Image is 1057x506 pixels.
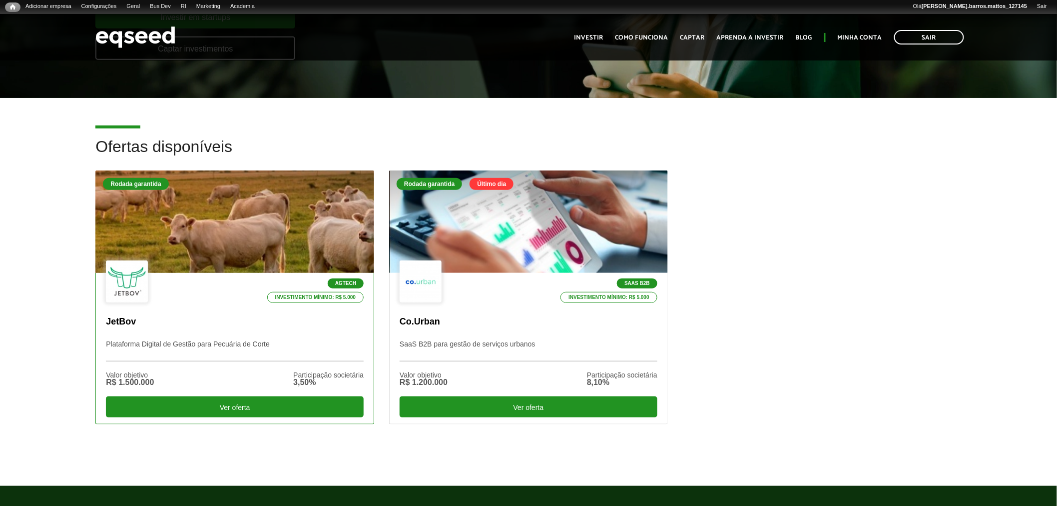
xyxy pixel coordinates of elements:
[10,3,15,10] span: Início
[400,396,657,417] div: Ver oferta
[587,378,657,386] div: 8,10%
[400,378,448,386] div: R$ 1.200.000
[293,371,364,378] div: Participação societária
[20,2,76,10] a: Adicionar empresa
[615,34,668,41] a: Como funciona
[587,371,657,378] div: Participação societária
[617,278,657,288] p: SaaS B2B
[1032,2,1052,10] a: Sair
[680,34,705,41] a: Captar
[397,178,462,190] div: Rodada garantida
[176,2,191,10] a: RI
[225,2,260,10] a: Academia
[838,34,882,41] a: Minha conta
[717,34,784,41] a: Aprenda a investir
[400,371,448,378] div: Valor objetivo
[894,30,964,44] a: Sair
[922,3,1027,9] strong: [PERSON_NAME].barros.mattos_127145
[267,292,364,303] p: Investimento mínimo: R$ 5.000
[106,340,364,361] p: Plataforma Digital de Gestão para Pecuária de Corte
[400,340,657,361] p: SaaS B2B para gestão de serviços urbanos
[106,378,154,386] div: R$ 1.500.000
[328,278,364,288] p: Agtech
[95,24,175,50] img: EqSeed
[103,178,168,190] div: Rodada garantida
[574,34,603,41] a: Investir
[106,371,154,378] div: Valor objetivo
[121,2,145,10] a: Geral
[796,34,812,41] a: Blog
[95,170,374,424] a: Rodada garantida Agtech Investimento mínimo: R$ 5.000 JetBov Plataforma Digital de Gestão para Pe...
[908,2,1032,10] a: Olá[PERSON_NAME].barros.mattos_127145
[470,178,514,190] div: Último dia
[145,2,176,10] a: Bus Dev
[389,170,668,424] a: Rodada garantida Último dia SaaS B2B Investimento mínimo: R$ 5.000 Co.Urban SaaS B2B para gestão ...
[400,316,657,327] p: Co.Urban
[191,2,225,10] a: Marketing
[293,378,364,386] div: 3,50%
[76,2,122,10] a: Configurações
[95,138,961,170] h2: Ofertas disponíveis
[106,316,364,327] p: JetBov
[560,292,657,303] p: Investimento mínimo: R$ 5.000
[106,396,364,417] div: Ver oferta
[5,2,20,12] a: Início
